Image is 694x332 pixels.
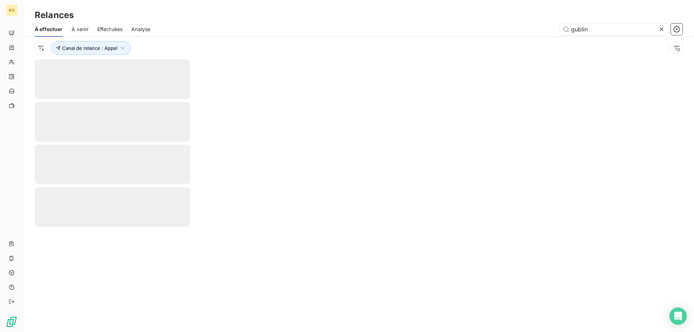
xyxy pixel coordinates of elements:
[6,4,17,16] div: AG
[6,316,17,328] img: Logo LeanPay
[97,26,123,33] span: Effectuées
[51,41,131,55] button: Canal de relance : Appel
[669,307,687,325] div: Open Intercom Messenger
[72,26,89,33] span: À venir
[35,9,74,22] h3: Relances
[35,26,63,33] span: À effectuer
[560,23,668,35] input: Rechercher
[131,26,150,33] span: Analyse
[62,45,117,51] span: Canal de relance : Appel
